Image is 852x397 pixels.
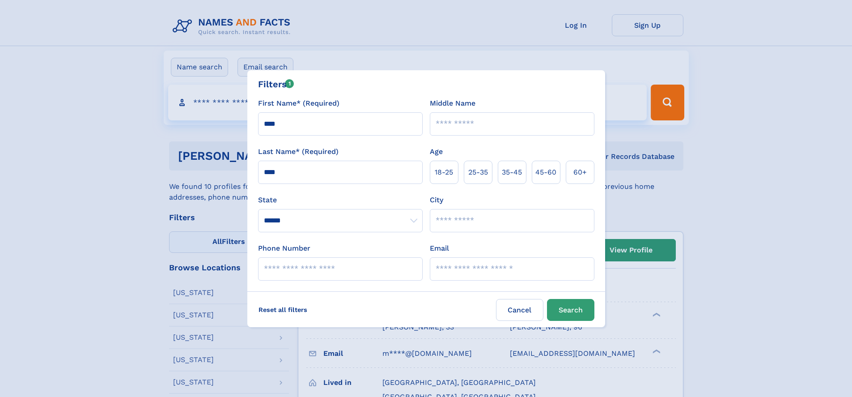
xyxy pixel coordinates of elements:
span: 35‑45 [502,167,522,178]
label: Phone Number [258,243,310,254]
label: First Name* (Required) [258,98,339,109]
div: Filters [258,77,294,91]
span: 60+ [573,167,587,178]
label: State [258,195,423,205]
span: 25‑35 [468,167,488,178]
span: 45‑60 [535,167,556,178]
label: Middle Name [430,98,475,109]
label: Age [430,146,443,157]
label: Email [430,243,449,254]
button: Search [547,299,594,321]
label: Reset all filters [253,299,313,320]
span: 18‑25 [435,167,453,178]
label: Cancel [496,299,543,321]
label: Last Name* (Required) [258,146,339,157]
label: City [430,195,443,205]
